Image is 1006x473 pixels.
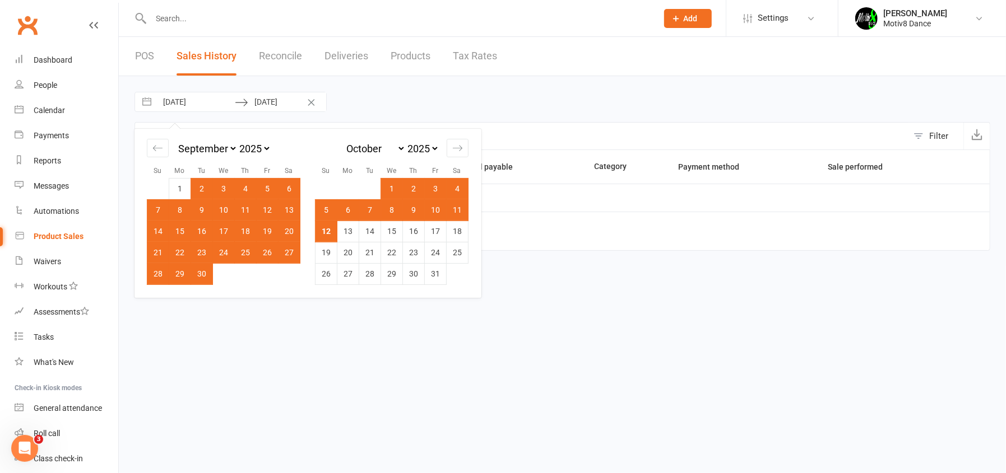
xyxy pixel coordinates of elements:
[34,232,84,241] div: Product Sales
[147,199,169,221] td: Selected. Sunday, September 7, 2025
[169,199,191,221] td: Selected. Monday, September 8, 2025
[453,167,461,175] small: Sa
[410,167,418,175] small: Th
[191,221,213,242] td: Selected. Tuesday, September 16, 2025
[316,221,337,242] td: Selected as end date. Sunday, October 12, 2025
[34,358,74,367] div: What's New
[15,98,118,123] a: Calendar
[34,207,79,216] div: Automations
[15,446,118,471] a: Class kiosk mode
[464,160,525,174] button: Total payable
[279,199,300,221] td: Selected. Saturday, September 13, 2025
[34,181,69,190] div: Messages
[157,92,235,111] input: From
[34,282,67,291] div: Workouts
[135,129,481,298] div: Calendar
[13,11,41,39] a: Clubworx
[279,242,300,263] td: Selected. Saturday, September 27, 2025
[135,184,990,212] td: Loading...
[34,307,89,316] div: Assessments
[235,178,257,199] td: Selected. Thursday, September 4, 2025
[684,14,698,23] span: Add
[169,263,191,284] td: Selected. Monday, September 29, 2025
[403,263,425,284] td: Choose Thursday, October 30, 2025 as your check-in date. It’s available.
[678,162,752,171] span: Payment method
[235,242,257,263] td: Selected. Thursday, September 25, 2025
[366,167,373,175] small: Tu
[447,178,469,199] td: Selected. Saturday, October 4, 2025
[137,92,157,111] button: Interact with the calendar and add the check-in date for your trip.
[34,257,61,266] div: Waivers
[191,199,213,221] td: Selected. Tuesday, September 9, 2025
[387,167,396,175] small: We
[34,131,69,140] div: Payments
[15,299,118,325] a: Assessments
[381,263,403,284] td: Choose Wednesday, October 29, 2025 as your check-in date. It’s available.
[15,224,118,249] a: Product Sales
[391,37,430,76] a: Products
[135,123,908,149] input: Search by customer name, email or receipt number
[337,221,359,242] td: Choose Monday, October 13, 2025 as your check-in date. It’s available.
[279,178,300,199] td: Selected. Saturday, September 6, 2025
[381,199,403,221] td: Selected. Wednesday, October 8, 2025
[464,162,525,171] span: Total payable
[147,11,650,26] input: Search...
[432,167,438,175] small: Fr
[15,174,118,199] a: Messages
[908,123,963,149] button: Filter
[147,139,169,157] div: Move backward to switch to the previous month.
[403,178,425,199] td: Selected. Thursday, October 2, 2025
[285,167,293,175] small: Sa
[343,167,353,175] small: Mo
[248,92,326,111] input: To
[316,242,337,263] td: Choose Sunday, October 19, 2025 as your check-in date. It’s available.
[403,221,425,242] td: Choose Thursday, October 16, 2025 as your check-in date. It’s available.
[678,160,752,174] button: Payment method
[15,148,118,174] a: Reports
[198,167,205,175] small: Tu
[34,55,72,64] div: Dashboard
[259,37,302,76] a: Reconcile
[883,8,947,18] div: [PERSON_NAME]
[191,178,213,199] td: Selected as start date. Tuesday, September 2, 2025
[316,199,337,221] td: Selected. Sunday, October 5, 2025
[425,199,447,221] td: Selected. Friday, October 10, 2025
[316,263,337,284] td: Choose Sunday, October 26, 2025 as your check-in date. It’s available.
[664,9,712,28] button: Add
[219,167,228,175] small: We
[169,242,191,263] td: Selected. Monday, September 22, 2025
[257,242,279,263] td: Selected. Friday, September 26, 2025
[453,37,497,76] a: Tax Rates
[34,332,54,341] div: Tasks
[324,37,368,76] a: Deliveries
[447,199,469,221] td: Selected. Saturday, October 11, 2025
[147,242,169,263] td: Selected. Sunday, September 21, 2025
[381,242,403,263] td: Choose Wednesday, October 22, 2025 as your check-in date. It’s available.
[213,199,235,221] td: Selected. Wednesday, September 10, 2025
[883,18,947,29] div: Motiv8 Dance
[177,37,237,76] a: Sales History
[929,129,948,143] div: Filter
[257,199,279,221] td: Selected. Friday, September 12, 2025
[447,242,469,263] td: Choose Saturday, October 25, 2025 as your check-in date. It’s available.
[235,221,257,242] td: Selected. Thursday, September 18, 2025
[147,221,169,242] td: Selected. Sunday, September 14, 2025
[403,199,425,221] td: Selected. Thursday, October 9, 2025
[135,37,154,76] a: POS
[169,178,191,199] td: Choose Monday, September 1, 2025 as your check-in date. It’s available.
[15,421,118,446] a: Roll call
[758,6,789,31] span: Settings
[828,162,895,171] span: Sale performed
[34,156,61,165] div: Reports
[15,48,118,73] a: Dashboard
[337,199,359,221] td: Selected. Monday, October 6, 2025
[15,123,118,148] a: Payments
[855,7,878,30] img: thumb_image1679272194.png
[425,242,447,263] td: Choose Friday, October 24, 2025 as your check-in date. It’s available.
[257,178,279,199] td: Selected. Friday, September 5, 2025
[34,106,65,115] div: Calendar
[302,91,321,113] button: Clear Dates
[34,404,102,413] div: General attendance
[34,454,83,463] div: Class check-in
[425,221,447,242] td: Choose Friday, October 17, 2025 as your check-in date. It’s available.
